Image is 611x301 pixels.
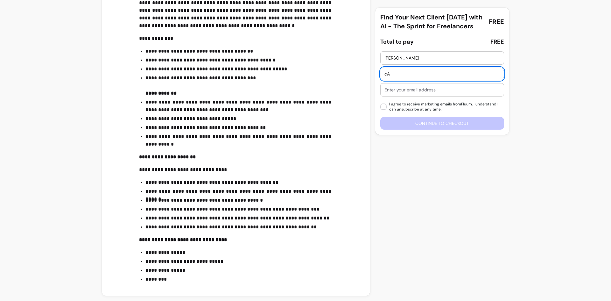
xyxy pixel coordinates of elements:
input: Enter your email address [384,87,500,93]
input: Enter your first name [384,55,500,61]
span: Find Your Next Client [DATE] with AI - The Sprint for Freelancers [380,13,484,31]
div: FREE [490,37,504,46]
span: FREE [489,17,504,26]
input: Enter your last name [384,71,500,77]
div: Total to pay [380,37,414,46]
